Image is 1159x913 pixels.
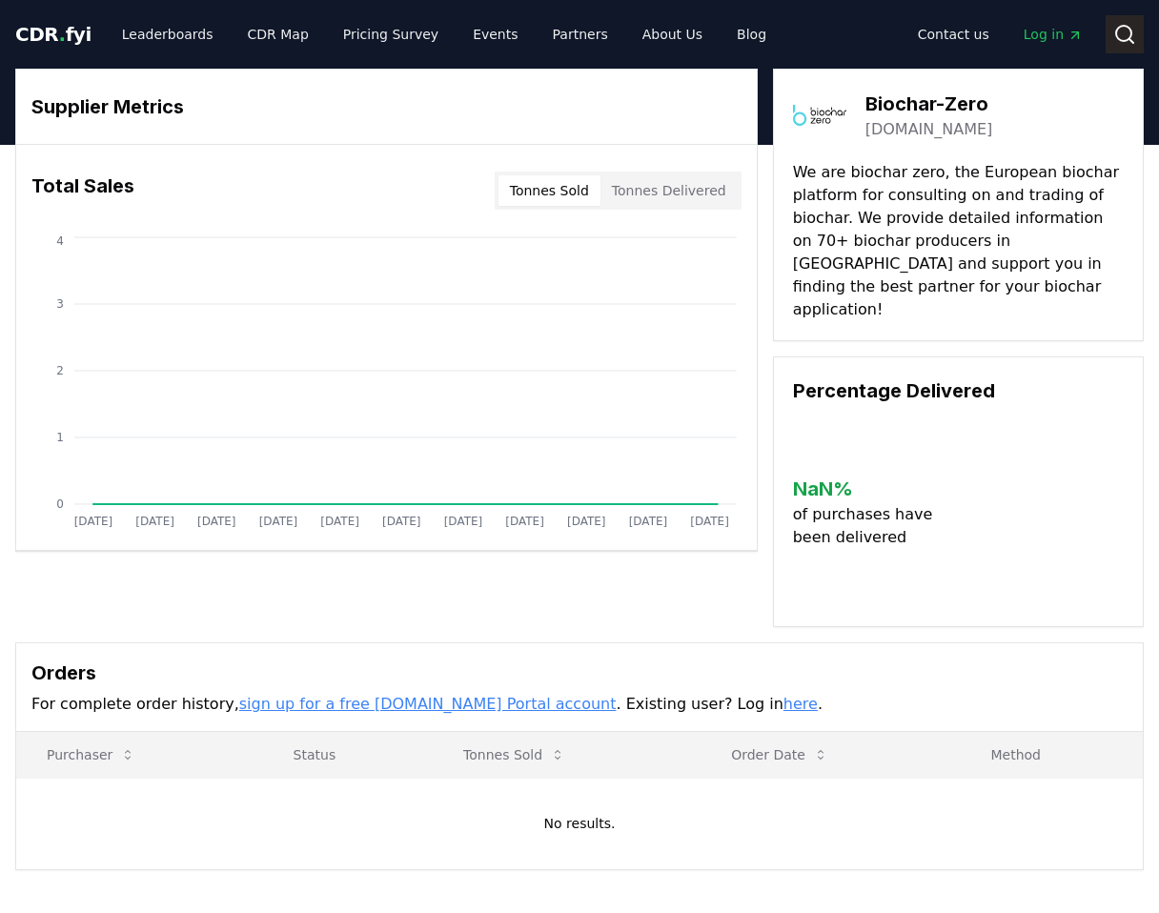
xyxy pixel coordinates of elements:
a: CDR.fyi [15,21,91,48]
p: For complete order history, . Existing user? Log in . [31,693,1128,716]
a: [DOMAIN_NAME] [865,118,993,141]
tspan: [DATE] [505,515,544,528]
tspan: 1 [56,431,64,444]
button: Tonnes Delivered [600,175,738,206]
h3: Supplier Metrics [31,92,742,121]
a: Pricing Survey [328,17,454,51]
tspan: [DATE] [74,515,113,528]
tspan: [DATE] [320,515,359,528]
a: here [783,695,818,713]
span: . [59,23,66,46]
tspan: [DATE] [197,515,236,528]
button: Tonnes Sold [448,736,580,774]
h3: NaN % [793,475,938,503]
button: Tonnes Sold [498,175,600,206]
tspan: [DATE] [444,515,483,528]
a: Leaderboards [107,17,229,51]
tspan: 2 [56,364,64,377]
tspan: [DATE] [629,515,668,528]
a: Log in [1008,17,1098,51]
a: CDR Map [233,17,324,51]
h3: Total Sales [31,172,134,210]
button: Order Date [716,736,844,774]
tspan: [DATE] [382,515,421,528]
h3: Percentage Delivered [793,376,1124,405]
a: Events [457,17,533,51]
span: Log in [1024,25,1083,44]
tspan: 4 [56,234,64,248]
a: sign up for a free [DOMAIN_NAME] Portal account [239,695,617,713]
p: Method [975,745,1128,764]
nav: Main [903,17,1098,51]
a: About Us [627,17,718,51]
p: of purchases have been delivered [793,503,938,549]
button: Purchaser [31,736,151,774]
tspan: 0 [56,497,64,511]
h3: Orders [31,659,1128,687]
td: No results. [16,778,1143,869]
tspan: [DATE] [259,515,298,528]
tspan: [DATE] [135,515,174,528]
a: Contact us [903,17,1005,51]
nav: Main [107,17,782,51]
a: Partners [538,17,623,51]
p: Status [278,745,418,764]
h3: Biochar-Zero [865,90,993,118]
tspan: [DATE] [690,515,729,528]
tspan: [DATE] [567,515,606,528]
span: CDR fyi [15,23,91,46]
tspan: 3 [56,297,64,311]
p: We are biochar zero, the European biochar platform for consulting on and trading of biochar. We p... [793,161,1124,321]
a: Blog [722,17,782,51]
img: Biochar-Zero-logo [793,89,846,142]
